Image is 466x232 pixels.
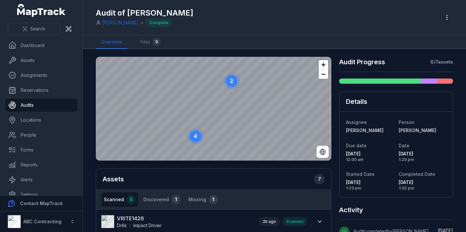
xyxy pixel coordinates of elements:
[346,151,394,162] time: 06/09/2025, 12:00:00 am
[146,18,172,27] div: Complete
[186,192,220,207] button: Missing1
[5,114,77,127] a: Locations
[346,151,394,157] span: [DATE]
[5,173,77,186] a: Alerts
[194,133,197,139] text: 4
[5,188,77,201] a: Settings
[339,57,385,67] h2: Audit Progress
[117,214,161,222] strong: VRITE1426
[314,174,325,184] div: 7
[5,69,77,82] a: Assignments
[172,195,181,204] div: 1
[5,99,77,112] a: Audits
[283,217,307,226] div: Scanned
[316,146,329,158] button: Switch to Satellite View
[20,201,63,206] strong: Contact MapTrack
[430,59,453,65] strong: 6 / 7 assets
[102,19,139,26] a: [PERSON_NAME]
[399,171,435,177] span: Completed Date
[399,143,409,148] span: Date
[8,23,60,35] button: Search
[399,179,446,191] time: 05/09/2025, 1:32:23 pm
[23,219,61,224] strong: ABC Contracting
[399,179,446,186] span: [DATE]
[399,186,446,191] span: 1:32 pm
[96,57,331,161] canvas: Map
[17,4,66,17] a: MapTrack
[263,219,276,224] span: 2h ago
[346,179,394,191] time: 05/09/2025, 1:23:41 pm
[346,179,394,186] span: [DATE]
[117,222,127,229] span: Drills
[346,119,367,125] span: Assignee
[399,151,446,157] span: [DATE]
[346,143,367,148] span: Due date
[153,38,161,46] div: 0
[5,128,77,141] a: People
[96,35,128,49] a: Overview
[319,69,328,79] button: Zoom out
[5,158,77,171] a: Reports
[230,78,233,84] text: 2
[339,205,363,214] h2: Activity
[399,127,446,134] a: [PERSON_NAME]
[5,84,77,97] a: Reservations
[103,174,325,184] h2: Assets
[133,222,161,229] span: Impact Driver
[127,195,136,204] div: 5
[209,195,218,204] div: 1
[263,219,276,224] time: 05/09/2025, 1:24:56 pm
[5,54,77,67] a: Assets
[346,171,374,177] span: Started Date
[346,186,394,191] span: 1:23 pm
[141,192,183,207] button: Discovered1
[399,119,415,125] span: Person
[96,8,193,18] h1: Audit of [PERSON_NAME]
[346,157,394,162] span: 12:00 am
[5,143,77,156] a: Forms
[346,97,367,106] h2: Details
[346,127,394,134] a: [PERSON_NAME]
[101,214,252,229] a: VRITE1426DrillsImpact Driver
[30,26,45,32] span: Search
[399,157,446,162] span: 1:20 pm
[399,151,446,162] time: 05/09/2025, 1:20:13 pm
[319,60,328,69] button: Zoom in
[5,39,77,52] a: Dashboard
[135,35,166,49] a: Files0
[101,192,138,207] button: Scanned5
